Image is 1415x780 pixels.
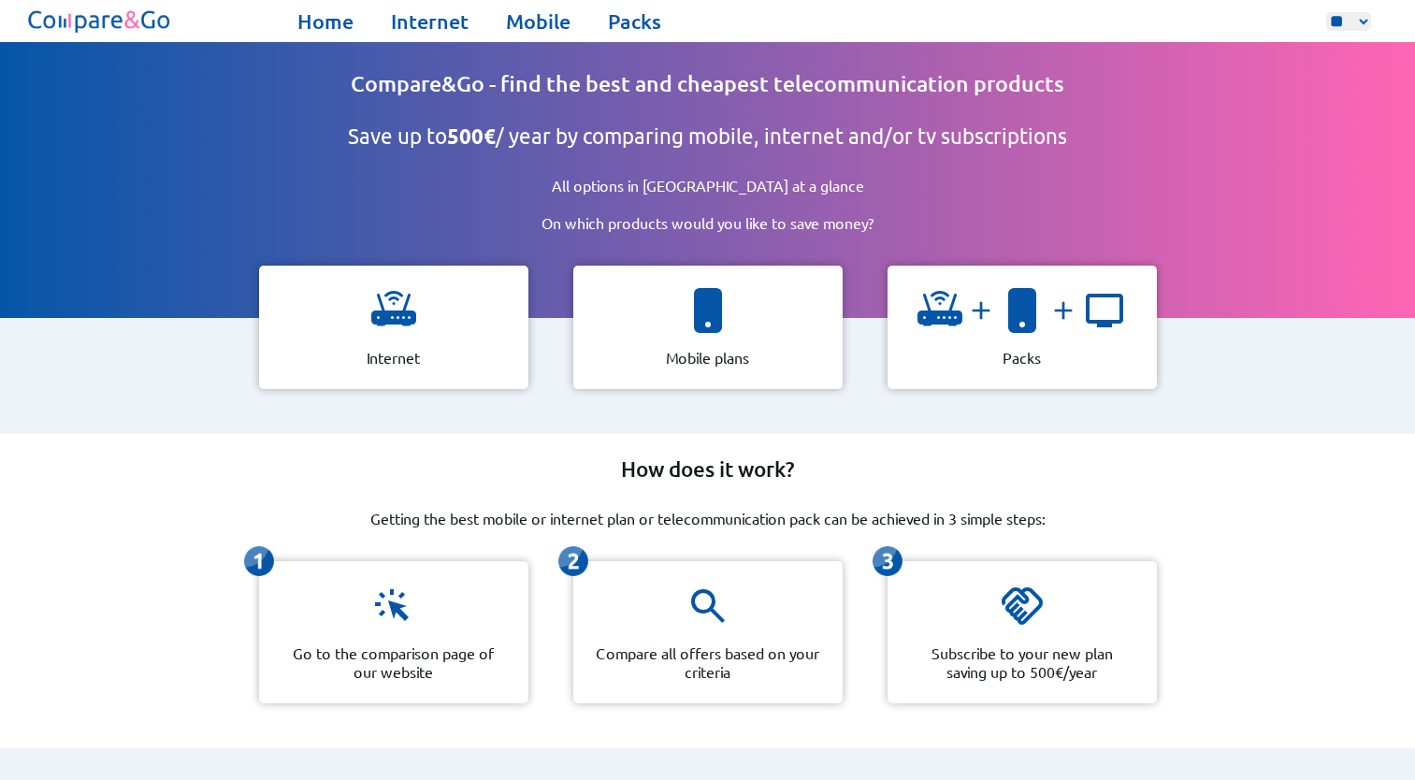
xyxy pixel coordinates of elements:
[506,8,570,35] a: Mobile
[608,8,661,35] a: Packs
[621,456,795,483] h2: How does it work?
[371,584,416,628] img: icon representing a click
[910,643,1134,681] p: Subscribe to your new plan saving up to 500€/year
[1003,348,1041,367] p: Packs
[686,288,730,333] img: icon representing a smartphone
[447,123,496,149] b: 500€
[482,213,933,232] p: On which products would you like to save money?
[558,266,858,389] a: icon representing a smartphone Mobile plans
[370,509,1046,527] p: Getting the best mobile or internet plan or telecommunication pack can be achieved in 3 simple st...
[1000,584,1045,628] img: icon representing a handshake
[391,8,469,35] a: Internet
[666,348,749,367] p: Mobile plans
[282,643,506,681] p: Go to the comparison page of our website
[1082,288,1127,333] img: icon representing a tv
[596,643,820,681] p: Compare all offers based on your criteria
[24,5,175,37] img: Logo of Compare&Go
[371,288,416,333] img: icon representing a wifi
[244,546,274,576] img: icon representing the first-step
[873,546,902,576] img: icon representing the third-step
[367,348,420,367] p: Internet
[244,266,543,389] a: icon representing a wifi Internet
[962,296,1000,325] img: and
[1000,288,1045,333] img: icon representing a smartphone
[873,266,1172,389] a: icon representing a wifiandicon representing a smartphoneandicon representing a tv Packs
[348,123,1067,150] h2: Save up to / year by comparing mobile, internet and/or tv subscriptions
[686,584,730,628] img: icon representing a magnifying glass
[297,8,354,35] a: Home
[492,176,924,195] p: All options in [GEOGRAPHIC_DATA] at a glance
[1045,296,1082,325] img: and
[351,70,1064,97] h1: Compare&Go - find the best and cheapest telecommunication products
[917,288,962,333] img: icon representing a wifi
[558,546,588,576] img: icon representing the second-step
